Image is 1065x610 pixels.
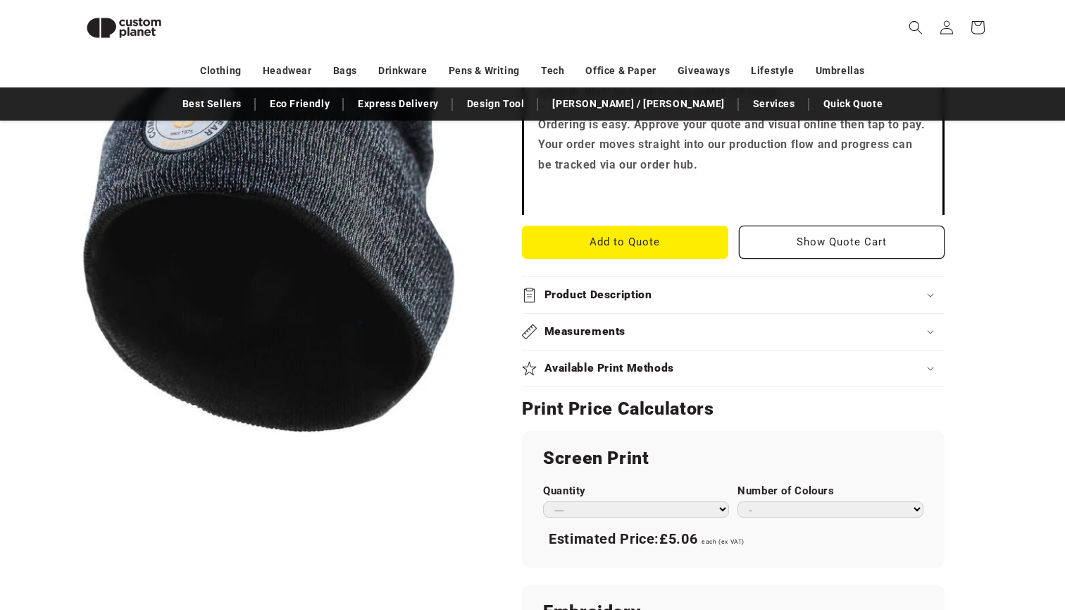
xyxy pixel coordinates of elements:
a: Design Tool [460,92,532,116]
strong: Ordering is easy. Approve your quote and visual online then tap to pay. Your order moves straight... [538,118,926,172]
summary: Search [900,12,931,43]
iframe: Customer reviews powered by Trustpilot [538,187,928,201]
a: Pens & Writing [449,59,520,83]
a: Tech [541,59,564,83]
h2: Available Print Methods [544,361,675,376]
a: Express Delivery [351,92,446,116]
h2: Measurements [544,324,626,339]
a: Eco Friendly [263,92,337,116]
button: Show Quote Cart [739,226,945,259]
a: Clothing [200,59,242,83]
span: each (ex VAT) [702,538,745,545]
media-gallery: Gallery Viewer [75,21,487,434]
iframe: Chat Widget [823,458,1065,610]
h2: Print Price Calculators [522,398,945,420]
img: Custom Planet [75,6,173,50]
a: Umbrellas [816,59,865,83]
a: Best Sellers [175,92,249,116]
button: Add to Quote [522,226,728,259]
a: Lifestyle [751,59,794,83]
a: Headwear [263,59,312,83]
summary: Product Description [522,277,945,313]
h2: Screen Print [543,447,923,470]
a: Drinkware [378,59,427,83]
span: £5.06 [659,530,697,547]
label: Number of Colours [737,484,923,498]
summary: Available Print Methods [522,350,945,386]
a: [PERSON_NAME] / [PERSON_NAME] [545,92,731,116]
a: Quick Quote [816,92,890,116]
a: Office & Paper [585,59,656,83]
label: Quantity [543,484,729,498]
a: Giveaways [678,59,730,83]
a: Services [746,92,802,116]
h2: Product Description [544,288,652,303]
summary: Measurements [522,314,945,350]
a: Bags [333,59,357,83]
div: Estimated Price: [543,525,923,554]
